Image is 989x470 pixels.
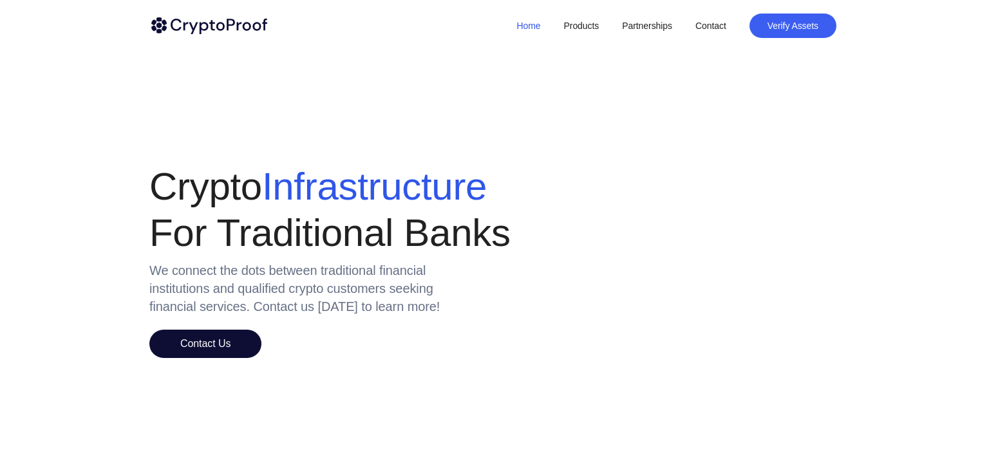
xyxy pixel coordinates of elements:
span: Infrastructure [262,165,487,208]
button: Verify Assets [749,14,836,38]
a: Home [508,14,549,37]
div: Crypto For Traditional Banks [149,164,543,256]
div: We connect the dots between traditional financial institutions and qualified crypto customers see... [149,261,464,315]
button: Contact Us [149,330,261,358]
a: Products [556,14,608,37]
a: Partnerships [614,14,681,37]
img: cryptoproof-logo-black.svg [151,17,267,35]
a: Contact [687,14,735,37]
